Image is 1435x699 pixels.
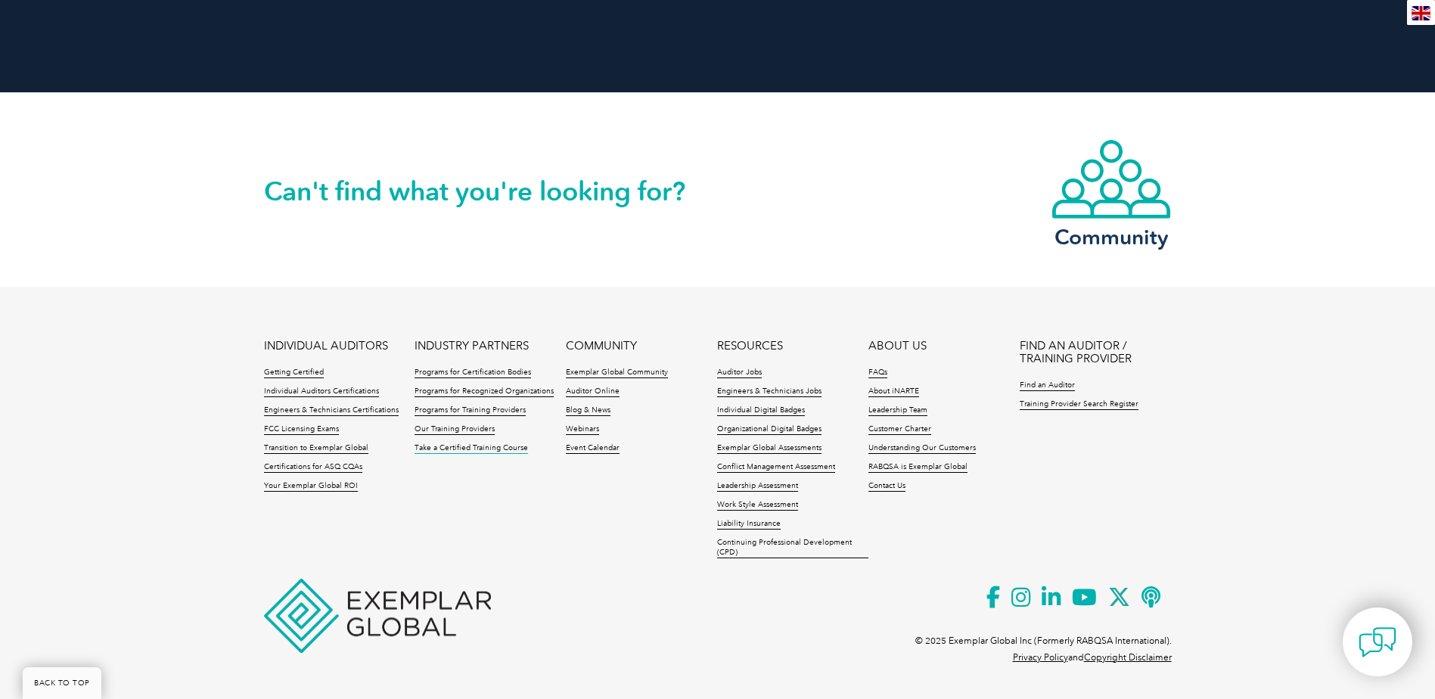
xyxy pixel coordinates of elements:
a: Auditor Jobs [717,368,762,378]
a: Contact Us [868,481,905,492]
a: INDUSTRY PARTNERS [415,340,529,353]
a: Work Style Assessment [717,500,798,511]
a: Auditor Online [566,387,620,397]
a: Your Exemplar Global ROI [264,481,358,492]
img: contact-chat.png [1359,623,1396,661]
a: Organizational Digital Badges [717,424,822,435]
a: Engineers & Technicians Certifications [264,405,399,416]
a: Take a Certified Training Course [415,443,528,454]
img: en [1412,6,1430,20]
a: RABQSA is Exemplar Global [868,462,968,473]
a: Certifications for ASQ CQAs [264,462,362,473]
a: About iNARTE [868,387,919,397]
a: Community [1051,138,1172,247]
a: Training Provider Search Register [1020,399,1138,410]
a: Programs for Certification Bodies [415,368,531,378]
img: icon-community.webp [1051,138,1172,220]
h2: Can't find what you're looking for? [264,179,718,203]
a: Customer Charter [868,424,931,435]
a: BACK TO TOP [23,667,101,699]
a: Individual Digital Badges [717,405,805,416]
a: FIND AN AUDITOR / TRAINING PROVIDER [1020,340,1171,365]
a: Engineers & Technicians Jobs [717,387,822,397]
h3: Community [1051,228,1172,247]
a: Leadership Team [868,405,927,416]
p: and [1013,649,1172,666]
a: Exemplar Global Community [566,368,668,378]
img: Exemplar Global [264,579,491,653]
a: Copyright Disclaimer [1084,652,1172,663]
a: Exemplar Global Assessments [717,443,822,454]
a: Find an Auditor [1020,381,1075,391]
a: RESOURCES [717,340,783,353]
a: Blog & News [566,405,610,416]
a: Our Training Providers [415,424,495,435]
a: Getting Certified [264,368,324,378]
a: Liability Insurance [717,519,781,530]
a: Understanding Our Customers [868,443,976,454]
a: Transition to Exemplar Global [264,443,368,454]
a: ABOUT US [868,340,927,353]
a: Conflict Management Assessment [717,462,835,473]
p: © 2025 Exemplar Global Inc (Formerly RABQSA International). [915,632,1172,649]
a: Webinars [566,424,599,435]
a: Event Calendar [566,443,620,454]
a: FCC Licensing Exams [264,424,339,435]
a: INDIVIDUAL AUDITORS [264,340,388,353]
a: Programs for Recognized Organizations [415,387,554,397]
a: Individual Auditors Certifications [264,387,379,397]
a: Programs for Training Providers [415,405,526,416]
a: COMMUNITY [566,340,637,353]
a: Privacy Policy [1013,652,1068,663]
a: Continuing Professional Development (CPD) [717,538,868,558]
a: FAQs [868,368,887,378]
a: Leadership Assessment [717,481,798,492]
